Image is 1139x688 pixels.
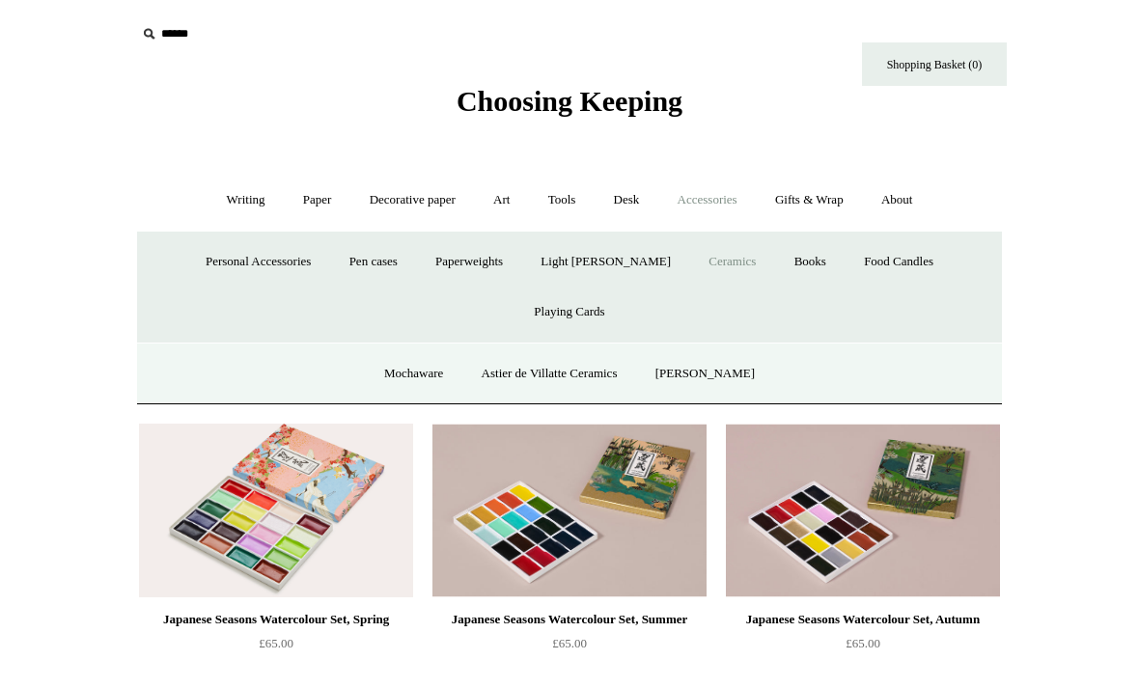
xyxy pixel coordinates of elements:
[139,608,413,687] a: Japanese Seasons Watercolour Set, Spring £65.00
[758,175,861,226] a: Gifts & Wrap
[464,348,635,399] a: Astier de Villatte Ceramics
[691,236,773,288] a: Ceramics
[139,424,413,597] a: Japanese Seasons Watercolour Set, Spring Japanese Seasons Watercolour Set, Spring
[726,424,1000,597] img: Japanese Seasons Watercolour Set, Autumn
[731,608,995,631] div: Japanese Seasons Watercolour Set, Autumn
[432,424,707,597] img: Japanese Seasons Watercolour Set, Summer
[432,608,707,687] a: Japanese Seasons Watercolour Set, Summer £65.00
[286,175,349,226] a: Paper
[332,236,415,288] a: Pen cases
[552,636,587,650] span: £65.00
[476,175,527,226] a: Art
[726,608,1000,687] a: Japanese Seasons Watercolour Set, Autumn £65.00
[777,236,844,288] a: Books
[457,85,682,117] span: Choosing Keeping
[209,175,283,226] a: Writing
[457,100,682,114] a: Choosing Keeping
[144,608,408,631] div: Japanese Seasons Watercolour Set, Spring
[660,175,755,226] a: Accessories
[352,175,473,226] a: Decorative paper
[259,636,293,650] span: £65.00
[188,236,328,288] a: Personal Accessories
[139,424,413,597] img: Japanese Seasons Watercolour Set, Spring
[418,236,520,288] a: Paperweights
[437,608,702,631] div: Japanese Seasons Watercolour Set, Summer
[523,236,688,288] a: Light [PERSON_NAME]
[597,175,657,226] a: Desk
[367,348,460,399] a: Mochaware
[847,236,951,288] a: Food Candles
[846,636,880,650] span: £65.00
[638,348,772,399] a: [PERSON_NAME]
[516,287,622,338] a: Playing Cards
[726,424,1000,597] a: Japanese Seasons Watercolour Set, Autumn Japanese Seasons Watercolour Set, Autumn
[531,175,594,226] a: Tools
[862,42,1007,86] a: Shopping Basket (0)
[864,175,931,226] a: About
[432,424,707,597] a: Japanese Seasons Watercolour Set, Summer Japanese Seasons Watercolour Set, Summer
